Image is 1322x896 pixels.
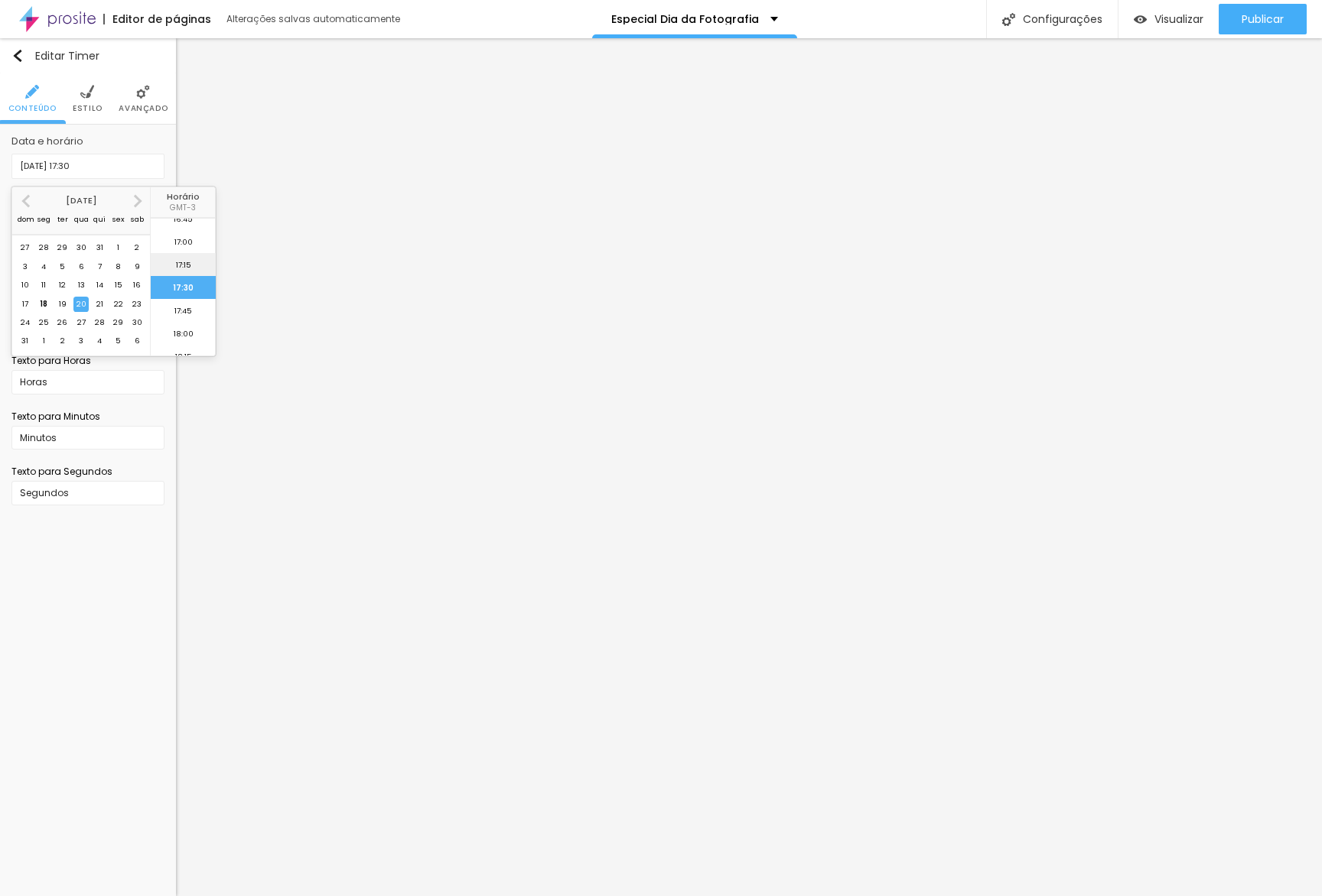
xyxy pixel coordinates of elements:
div: Choose segunda-feira, 1 de setembro de 2025 [36,333,51,349]
li: 16:45 [151,207,216,230]
div: Texto para Segundos [11,465,164,479]
div: Choose segunda-feira, 28 de julho de 2025 [36,240,51,255]
button: Previous Month [14,189,38,213]
div: qua [73,212,89,227]
img: Icone [80,85,94,99]
div: Choose sábado, 16 de agosto de 2025 [129,278,145,293]
div: Choose sexta-feira, 5 de setembro de 2025 [111,333,126,349]
span: Conteúdo [8,105,57,112]
div: Alterações salvas automaticamente [226,15,402,24]
img: Icone [136,85,150,99]
div: qui [92,212,107,227]
div: Texto para Minutos [11,410,164,424]
div: Choose segunda-feira, 11 de agosto de 2025 [36,278,51,293]
div: Choose domingo, 31 de agosto de 2025 [18,333,33,349]
p: GMT -3 [151,204,215,212]
div: Choose quinta-feira, 28 de agosto de 2025 [92,315,107,330]
div: Choose domingo, 24 de agosto de 2025 [18,315,33,330]
span: Publicar [1242,13,1284,25]
p: Data e horário [11,136,164,146]
div: Choose sábado, 23 de agosto de 2025 [129,297,145,312]
div: Choose segunda-feira, 25 de agosto de 2025 [36,315,51,330]
div: Choose terça-feira, 26 de agosto de 2025 [55,315,70,330]
div: ter [55,212,70,227]
li: 17:30 [151,276,216,299]
div: Choose quarta-feira, 13 de agosto de 2025 [73,278,89,293]
div: Choose sábado, 30 de agosto de 2025 [129,315,145,330]
div: Choose sexta-feira, 8 de agosto de 2025 [111,259,126,274]
div: Choose sexta-feira, 22 de agosto de 2025 [111,297,126,312]
div: Choose quarta-feira, 20 de agosto de 2025 [73,297,89,312]
img: view-1.svg [1134,13,1147,26]
div: sex [111,212,126,227]
button: Visualizar [1118,4,1219,34]
div: Choose sábado, 2 de agosto de 2025 [129,240,145,255]
span: Avançado [119,105,168,112]
div: Choose terça-feira, 12 de agosto de 2025 [55,278,70,293]
span: Estilo [73,105,103,112]
iframe: Editor [176,38,1322,896]
img: Icone [25,85,39,99]
li: 18:00 [151,322,216,345]
div: Editor de páginas [103,14,211,24]
p: Horário [151,193,215,201]
div: Choose sexta-feira, 29 de agosto de 2025 [111,315,126,330]
div: dom [18,212,33,227]
div: Choose sexta-feira, 15 de agosto de 2025 [111,278,126,293]
p: Especial Dia da Fotografia [611,14,759,24]
div: Choose quinta-feira, 31 de julho de 2025 [92,240,107,255]
button: Publicar [1219,4,1307,34]
div: seg [36,212,51,227]
div: Choose sábado, 9 de agosto de 2025 [129,259,145,274]
li: 17:45 [151,299,216,322]
div: [DATE] [12,196,150,205]
div: month 2025-08 [16,239,147,351]
div: Choose segunda-feira, 4 de agosto de 2025 [36,259,51,274]
div: Choose terça-feira, 19 de agosto de 2025 [55,297,70,312]
div: Choose terça-feira, 2 de setembro de 2025 [55,333,70,349]
div: Choose domingo, 27 de julho de 2025 [18,240,33,255]
div: Choose quarta-feira, 3 de setembro de 2025 [73,333,89,349]
span: Visualizar [1154,13,1203,25]
div: sab [129,212,145,227]
img: Icone [1002,13,1015,26]
button: Next Month [125,189,150,213]
div: Choose quinta-feira, 21 de agosto de 2025 [92,297,107,312]
img: Icone [11,50,24,62]
div: Editar Timer [11,50,99,62]
div: Choose quinta-feira, 14 de agosto de 2025 [92,278,107,293]
li: 17:00 [151,230,216,253]
div: Choose terça-feira, 5 de agosto de 2025 [55,259,70,274]
div: Choose sábado, 6 de setembro de 2025 [129,333,145,349]
li: 17:15 [151,253,216,276]
div: Choose quinta-feira, 7 de agosto de 2025 [92,259,107,274]
div: Choose quarta-feira, 6 de agosto de 2025 [73,259,89,274]
div: Choose domingo, 17 de agosto de 2025 [18,297,33,312]
div: Choose quarta-feira, 30 de julho de 2025 [73,240,89,255]
div: Choose domingo, 10 de agosto de 2025 [18,278,33,293]
div: Choose quarta-feira, 27 de agosto de 2025 [73,315,89,330]
li: 18:15 [151,345,216,368]
div: Choose domingo, 3 de agosto de 2025 [18,259,33,274]
div: Choose quinta-feira, 4 de setembro de 2025 [92,333,107,349]
input: [DATE] 17:30 [11,154,164,179]
div: Texto para Horas [11,354,164,368]
div: Choose segunda-feira, 18 de agosto de 2025 [36,297,51,312]
div: Choose sexta-feira, 1 de agosto de 2025 [111,240,126,255]
div: Choose terça-feira, 29 de julho de 2025 [55,240,70,255]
